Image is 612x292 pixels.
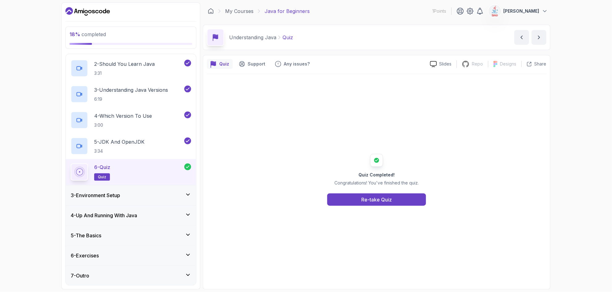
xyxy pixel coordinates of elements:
p: Share [534,61,547,67]
img: user profile image [489,5,501,17]
button: 5-JDK And OpenJDK3:34 [71,138,191,155]
p: 3:31 [94,70,155,76]
button: Feedback button [271,59,313,69]
button: 6-Quizquiz [71,163,191,181]
button: next content [532,30,547,45]
button: Support button [235,59,269,69]
p: [PERSON_NAME] [504,8,539,14]
p: Quiz [283,34,293,41]
a: My Courses [225,7,254,15]
p: Quiz [219,61,229,67]
p: 2 - Should You Learn Java [94,60,155,68]
p: 3:34 [94,148,145,154]
button: 5-The Basics [66,226,196,245]
button: quiz button [207,59,233,69]
button: Re-take Quiz [327,193,426,206]
p: Any issues? [284,61,310,67]
button: 6-Exercises [66,246,196,265]
button: 4-Which Version To Use3:00 [71,112,191,129]
button: 4-Up And Running With Java [66,205,196,225]
button: previous content [514,30,529,45]
div: Re-take Quiz [362,196,392,203]
p: Java for Beginners [265,7,310,15]
p: 3 - Understanding Java Versions [94,86,168,94]
span: 18 % [69,31,80,37]
h3: 4 - Up And Running With Java [71,212,137,219]
p: Understanding Java [229,34,276,41]
h3: 7 - Outro [71,272,89,279]
span: completed [69,31,106,37]
p: Congratulations! You've finished the quiz. [335,180,419,186]
p: 1 Points [433,8,446,14]
p: Designs [500,61,517,67]
a: Slides [425,61,457,67]
button: 3-Environment Setup [66,185,196,205]
button: Share [522,61,547,67]
h3: 3 - Environment Setup [71,192,120,199]
p: 3:00 [94,122,152,128]
button: 7-Outro [66,266,196,286]
span: quiz [98,175,106,180]
a: Dashboard [208,8,214,14]
h3: 6 - Exercises [71,252,99,259]
p: 5 - JDK And OpenJDK [94,138,145,146]
button: user profile image[PERSON_NAME] [489,5,548,17]
h3: 5 - The Basics [71,232,101,239]
a: Dashboard [65,6,110,16]
p: Repo [472,61,483,67]
p: Support [248,61,265,67]
button: 2-Should You Learn Java3:31 [71,60,191,77]
h2: Quiz Completed! [335,172,419,178]
button: 3-Understanding Java Versions6:19 [71,86,191,103]
p: Slides [439,61,452,67]
p: 6 - Quiz [94,163,110,171]
p: 6:19 [94,96,168,102]
p: 4 - Which Version To Use [94,112,152,120]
